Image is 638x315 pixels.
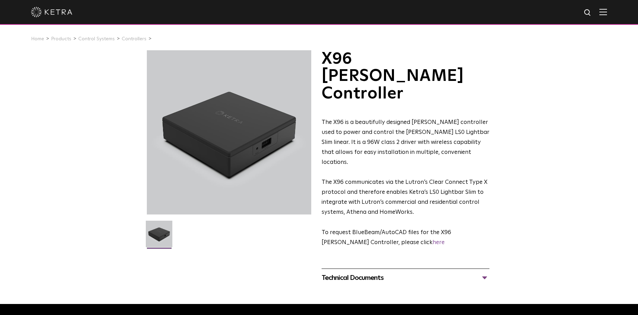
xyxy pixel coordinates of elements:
[78,36,115,41] a: Control Systems
[322,119,489,165] span: The X96 is a beautifully designed [PERSON_NAME] controller used to power and control the [PERSON_...
[322,179,487,215] span: The X96 communicates via the Lutron’s Clear Connect Type X protocol and therefore enables Ketra’s...
[322,272,489,283] div: Technical Documents
[322,230,451,245] span: ​To request BlueBeam/AutoCAD files for the X96 [PERSON_NAME] Controller, please click
[584,9,592,17] img: search icon
[322,50,489,102] h1: X96 [PERSON_NAME] Controller
[31,7,72,17] img: ketra-logo-2019-white
[599,9,607,15] img: Hamburger%20Nav.svg
[146,221,172,252] img: X96-Controller-2021-Web-Square
[122,36,146,41] a: Controllers
[433,240,445,245] a: here
[51,36,71,41] a: Products
[31,36,44,41] a: Home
